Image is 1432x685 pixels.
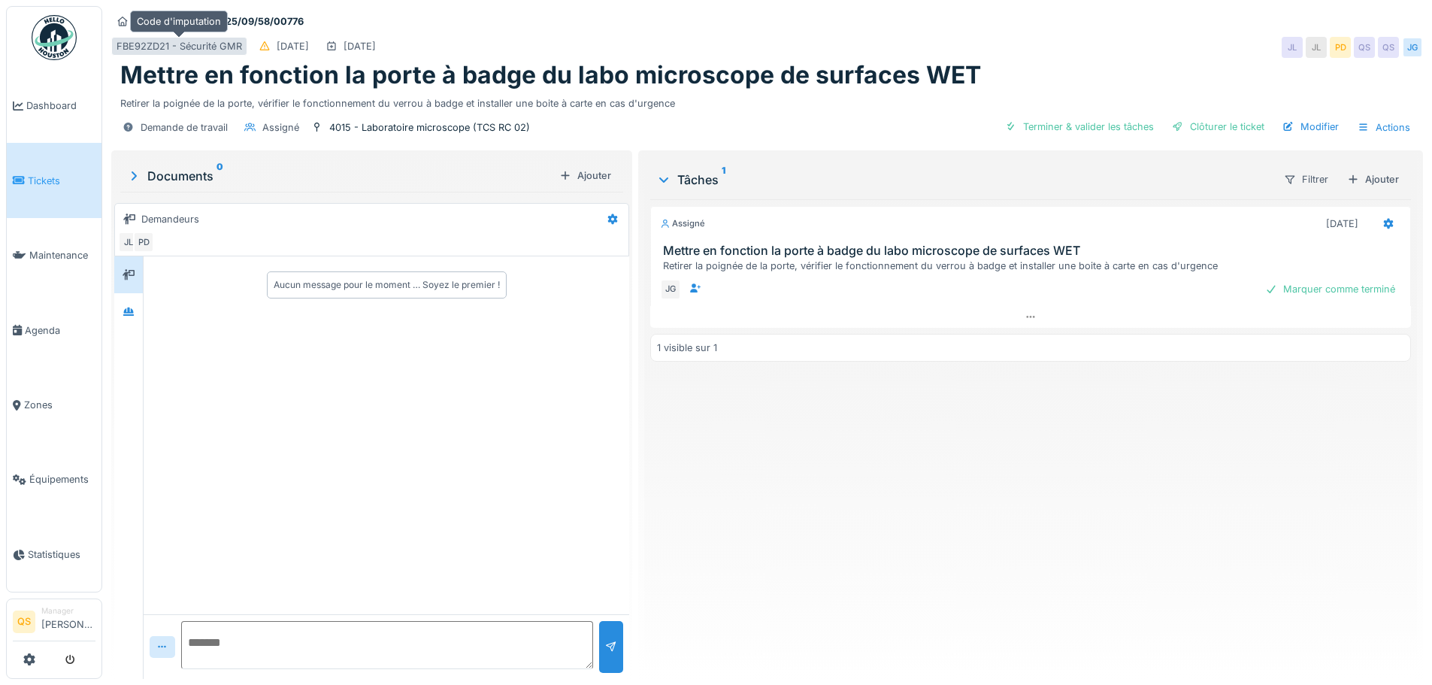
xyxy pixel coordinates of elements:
[201,14,310,29] strong: #2025/09/58/00776
[24,398,95,412] span: Zones
[141,212,199,226] div: Demandeurs
[7,517,101,592] a: Statistiques
[999,117,1160,137] div: Terminer & valider les tâches
[663,244,1404,258] h3: Mettre en fonction la porte à badge du labo microscope de surfaces WET
[722,171,725,189] sup: 1
[28,174,95,188] span: Tickets
[663,259,1404,273] div: Retirer la poignée de la porte, vérifier le fonctionnement du verrou à badge et installer une boi...
[216,167,223,185] sup: 0
[29,248,95,262] span: Maintenance
[274,278,500,292] div: Aucun message pour le moment … Soyez le premier !
[1354,37,1375,58] div: QS
[7,368,101,442] a: Zones
[141,120,228,135] div: Demande de travail
[1306,37,1327,58] div: JL
[120,90,1414,111] div: Retirer la poignée de la porte, vérifier le fonctionnement du verrou à badge et installer une boi...
[28,547,95,562] span: Statistiques
[1330,37,1351,58] div: PD
[1259,279,1401,299] div: Marquer comme terminé
[1277,168,1335,190] div: Filtrer
[660,217,705,230] div: Assigné
[1326,217,1358,231] div: [DATE]
[277,39,309,53] div: [DATE]
[1402,37,1423,58] div: JG
[41,605,95,617] div: Manager
[126,167,553,185] div: Documents
[120,61,981,89] h1: Mettre en fonction la porte à badge du labo microscope de surfaces WET
[1166,117,1270,137] div: Clôturer le ticket
[1282,37,1303,58] div: JL
[1341,169,1405,189] div: Ajouter
[13,605,95,641] a: QS Manager[PERSON_NAME]
[25,323,95,338] span: Agenda
[1276,117,1345,137] div: Modifier
[344,39,376,53] div: [DATE]
[118,232,139,253] div: JL
[32,15,77,60] img: Badge_color-CXgf-gQk.svg
[553,165,617,186] div: Ajouter
[656,171,1271,189] div: Tâches
[117,39,242,53] div: FBE92ZD21 - Sécurité GMR
[7,442,101,517] a: Équipements
[130,11,228,32] div: Code d'imputation
[26,99,95,113] span: Dashboard
[7,143,101,217] a: Tickets
[1351,117,1417,138] div: Actions
[262,120,299,135] div: Assigné
[13,611,35,633] li: QS
[29,472,95,486] span: Équipements
[329,120,530,135] div: 4015 - Laboratoire microscope (TCS RC 02)
[657,341,717,355] div: 1 visible sur 1
[7,292,101,367] a: Agenda
[7,218,101,292] a: Maintenance
[660,279,681,300] div: JG
[133,232,154,253] div: PD
[41,605,95,638] li: [PERSON_NAME]
[1378,37,1399,58] div: QS
[7,68,101,143] a: Dashboard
